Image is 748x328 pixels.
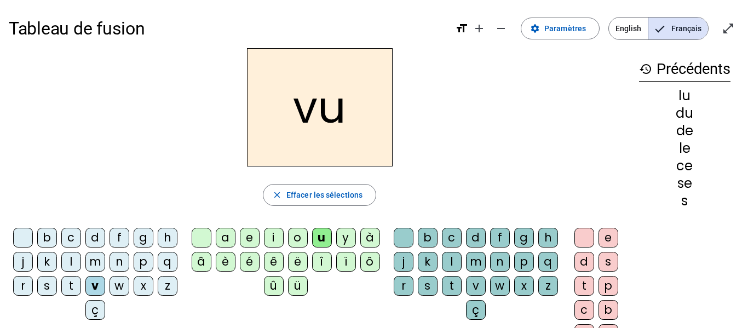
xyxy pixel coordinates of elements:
div: ç [85,300,105,320]
div: ü [288,276,308,296]
div: ï [336,252,356,272]
div: k [37,252,57,272]
div: s [418,276,438,296]
div: d [85,228,105,248]
div: p [599,276,618,296]
h1: Tableau de fusion [9,11,446,46]
div: t [574,276,594,296]
div: è [216,252,235,272]
div: q [538,252,558,272]
div: r [13,276,33,296]
div: à [360,228,380,248]
div: d [466,228,486,248]
div: b [599,300,618,320]
div: b [418,228,438,248]
div: z [158,276,177,296]
button: Effacer les sélections [263,184,376,206]
div: c [442,228,462,248]
div: j [13,252,33,272]
div: t [442,276,462,296]
div: ê [264,252,284,272]
div: w [490,276,510,296]
div: n [490,252,510,272]
span: Effacer les sélections [286,188,363,202]
div: q [158,252,177,272]
div: t [61,276,81,296]
div: ë [288,252,308,272]
div: i [264,228,284,248]
div: l [61,252,81,272]
div: ç [466,300,486,320]
button: Paramètres [521,18,600,39]
button: Augmenter la taille de la police [468,18,490,39]
div: n [110,252,129,272]
mat-icon: format_size [455,22,468,35]
div: le [639,142,730,155]
mat-icon: settings [530,24,540,33]
div: x [134,276,153,296]
div: ce [639,159,730,172]
div: c [574,300,594,320]
div: x [514,276,534,296]
div: e [240,228,260,248]
div: s [639,194,730,208]
h2: vu [247,48,393,166]
mat-icon: close [272,190,282,200]
mat-icon: add [473,22,486,35]
div: m [85,252,105,272]
div: w [110,276,129,296]
div: ô [360,252,380,272]
div: y [336,228,356,248]
div: f [110,228,129,248]
button: Entrer en plein écran [717,18,739,39]
div: z [538,276,558,296]
div: du [639,107,730,120]
mat-icon: history [639,62,652,76]
div: se [639,177,730,190]
div: a [216,228,235,248]
div: g [514,228,534,248]
div: v [85,276,105,296]
div: v [466,276,486,296]
div: h [158,228,177,248]
div: d [574,252,594,272]
div: r [394,276,413,296]
div: m [466,252,486,272]
div: p [514,252,534,272]
mat-icon: open_in_full [722,22,735,35]
span: Français [648,18,708,39]
div: g [134,228,153,248]
div: û [264,276,284,296]
div: é [240,252,260,272]
mat-button-toggle-group: Language selection [608,17,709,40]
div: î [312,252,332,272]
h3: Précédents [639,57,730,82]
div: e [599,228,618,248]
div: j [394,252,413,272]
div: l [442,252,462,272]
div: s [599,252,618,272]
div: b [37,228,57,248]
span: English [609,18,648,39]
div: p [134,252,153,272]
div: u [312,228,332,248]
div: k [418,252,438,272]
mat-icon: remove [494,22,508,35]
button: Diminuer la taille de la police [490,18,512,39]
div: de [639,124,730,137]
div: h [538,228,558,248]
div: â [192,252,211,272]
div: o [288,228,308,248]
span: Paramètres [544,22,586,35]
div: lu [639,89,730,102]
div: s [37,276,57,296]
div: f [490,228,510,248]
div: c [61,228,81,248]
